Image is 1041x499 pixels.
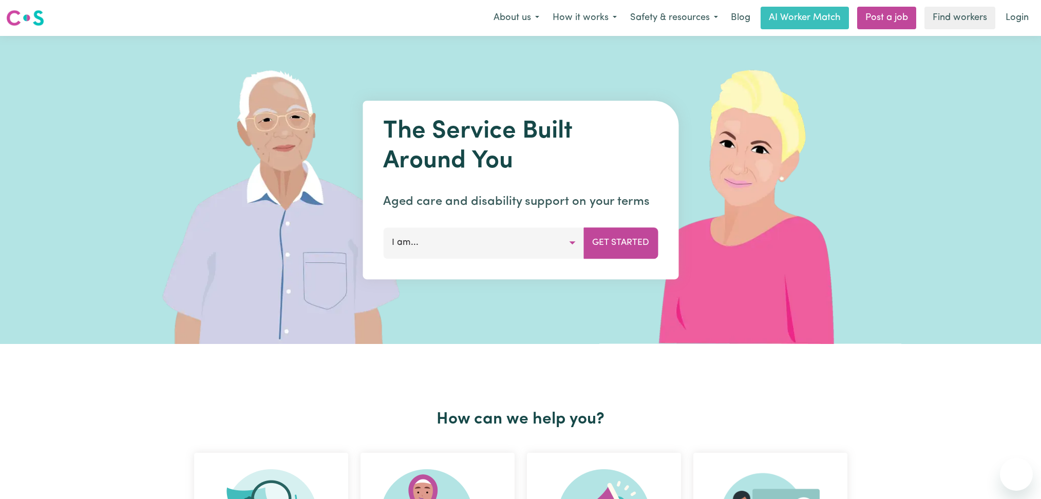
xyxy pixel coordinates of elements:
[188,410,854,429] h2: How can we help you?
[383,193,658,211] p: Aged care and disability support on your terms
[623,7,725,29] button: Safety & resources
[487,7,546,29] button: About us
[761,7,849,29] a: AI Worker Match
[857,7,916,29] a: Post a job
[383,227,584,258] button: I am...
[6,9,44,27] img: Careseekers logo
[924,7,995,29] a: Find workers
[1000,458,1033,491] iframe: Button to launch messaging window
[583,227,658,258] button: Get Started
[725,7,756,29] a: Blog
[6,6,44,30] a: Careseekers logo
[546,7,623,29] button: How it works
[383,117,658,176] h1: The Service Built Around You
[999,7,1035,29] a: Login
